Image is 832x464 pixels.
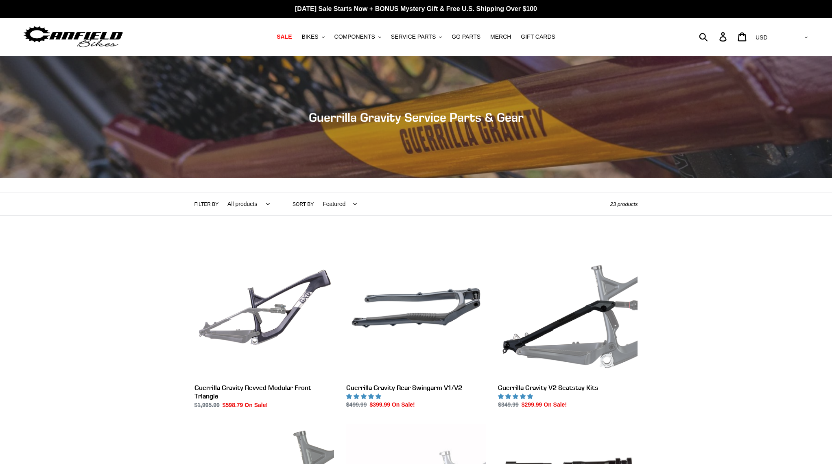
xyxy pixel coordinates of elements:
a: MERCH [486,31,515,42]
button: SERVICE PARTS [387,31,446,42]
a: SALE [273,31,296,42]
button: BIKES [297,31,328,42]
span: BIKES [301,33,318,40]
span: SERVICE PARTS [391,33,436,40]
button: COMPONENTS [330,31,385,42]
span: Guerrilla Gravity Service Parts & Gear [309,110,524,125]
img: Canfield Bikes [22,24,124,50]
span: SALE [277,33,292,40]
a: GG PARTS [448,31,485,42]
span: MERCH [490,33,511,40]
label: Filter by [194,201,219,208]
input: Search [703,28,724,46]
a: GIFT CARDS [517,31,559,42]
span: COMPONENTS [334,33,375,40]
span: 23 products [610,201,638,207]
span: GIFT CARDS [521,33,555,40]
span: GG PARTS [452,33,480,40]
label: Sort by [293,201,314,208]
